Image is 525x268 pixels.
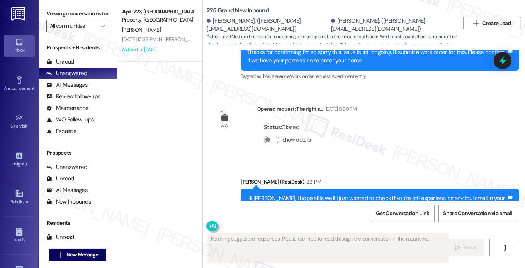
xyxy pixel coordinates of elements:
span: New Message [66,251,98,259]
button: Create Lead [463,17,521,29]
i:  [58,252,63,258]
div: Maintenance [46,104,89,112]
div: All Messages [46,81,88,89]
i:  [101,23,105,29]
span: Maintenance , [263,73,290,79]
span: [PERSON_NAME] [122,26,161,33]
div: Unread [46,233,74,241]
textarea: Fetching suggested responses. Please feel free to read through the conversation in the meantime. [208,233,449,262]
span: Share Conversation via email [443,209,512,217]
div: Opened request: The right s... [257,105,357,116]
div: Escalate [46,127,76,135]
strong: 🔧 Risk Level: Medium [207,34,248,40]
button: Share Conversation via email [438,205,517,222]
a: Insights • [4,149,35,170]
button: New Message [49,249,107,261]
i:  [502,245,508,251]
span: • [34,84,36,90]
div: 2:21 PM [304,178,321,186]
img: ResiDesk Logo [11,7,27,21]
div: Review follow-ups [46,93,100,101]
div: WO Follow-ups [46,116,94,124]
div: Residents [39,219,117,227]
div: Unread [46,58,74,66]
a: Leads [4,225,35,246]
div: Unread [46,175,74,183]
div: [PERSON_NAME] (ResiDesk) [241,178,519,189]
div: Thanks for confirming. I'm so sorry this issue is still ongoing. I'll submit a work order for thi... [247,48,507,65]
span: Work order request , [290,73,331,79]
div: All Messages [46,186,88,194]
div: Prospects [39,149,117,157]
div: Unanswered [46,163,87,171]
div: Property: [GEOGRAPHIC_DATA] [122,16,194,24]
div: : Closed [264,121,314,133]
span: Create Lead [483,19,511,27]
div: Hi [PERSON_NAME], I hope all is well! I just wanted to check if you're still experiencing any fou... [247,194,507,211]
div: Tagged as: [241,71,519,82]
span: Get Conversation Link [376,209,429,217]
div: [DATE] 8:00 PM [323,105,357,113]
div: New Inbounds [46,198,91,206]
div: Unanswered [46,69,87,78]
button: Send [447,239,484,256]
span: Apartment entry [331,73,366,79]
div: Prospects + Residents [39,44,117,52]
input: All communities [50,20,97,32]
div: WO [221,122,228,130]
div: Archived on [DATE] [121,45,194,54]
label: Show details [282,136,311,144]
span: • [28,122,29,128]
div: Apt. 223, [GEOGRAPHIC_DATA] [122,8,194,16]
a: Buildings [4,187,35,208]
a: Site Visit • [4,111,35,132]
div: [PERSON_NAME]. ([PERSON_NAME][EMAIL_ADDRESS][DOMAIN_NAME]) [207,17,329,34]
label: Viewing conversations for [46,8,109,20]
b: Status [264,123,281,131]
i:  [473,20,479,26]
a: Inbox [4,35,35,56]
span: : The resident is reporting a recurring smell in their master bathroom. While unpleasant, there i... [207,33,459,57]
span: Send [464,244,476,252]
b: 225 Grand: New Inbound [207,7,269,15]
div: [PERSON_NAME]. ([PERSON_NAME][EMAIL_ADDRESS][DOMAIN_NAME]) [331,17,454,34]
i:  [455,245,460,251]
span: • [27,160,28,165]
button: Get Conversation Link [371,205,434,222]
